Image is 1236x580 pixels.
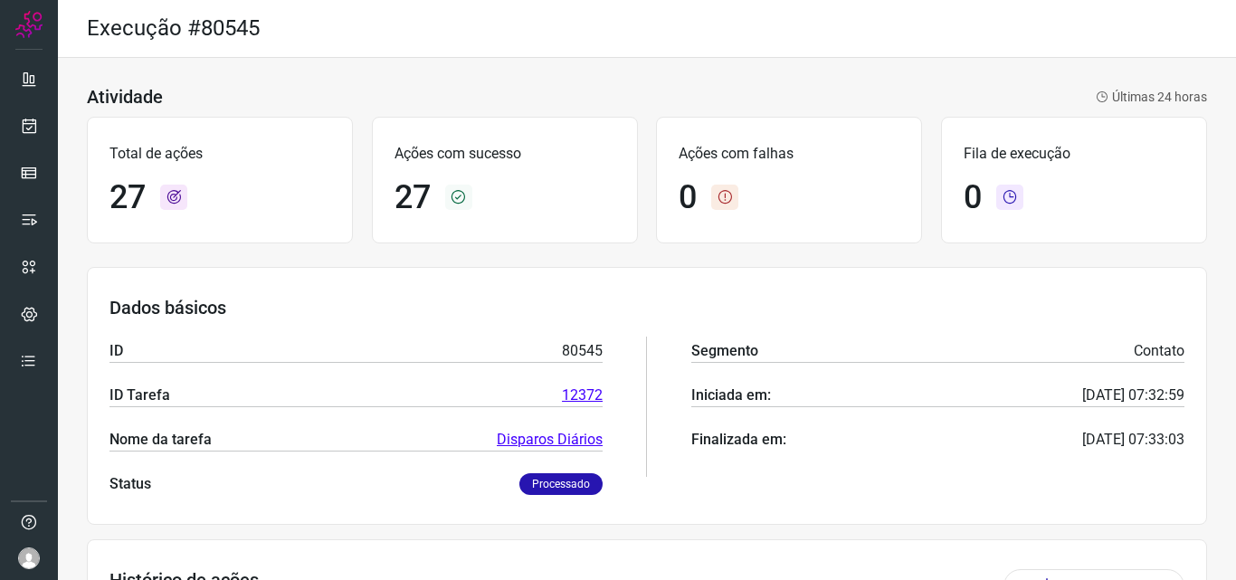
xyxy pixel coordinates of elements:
p: 80545 [562,340,603,362]
p: ID Tarefa [109,385,170,406]
p: Segmento [691,340,758,362]
p: Fila de execução [964,143,1184,165]
p: [DATE] 07:33:03 [1082,429,1184,451]
img: avatar-user-boy.jpg [18,547,40,569]
p: Total de ações [109,143,330,165]
a: Disparos Diários [497,429,603,451]
h1: 0 [679,178,697,217]
p: Contato [1134,340,1184,362]
h1: 27 [395,178,431,217]
p: Ações com sucesso [395,143,615,165]
p: Processado [519,473,603,495]
p: Ações com falhas [679,143,899,165]
a: 12372 [562,385,603,406]
p: [DATE] 07:32:59 [1082,385,1184,406]
h1: 0 [964,178,982,217]
p: Nome da tarefa [109,429,212,451]
p: ID [109,340,123,362]
h2: Execução #80545 [87,15,260,42]
p: Últimas 24 horas [1096,88,1207,107]
h3: Dados básicos [109,297,1184,319]
p: Finalizada em: [691,429,786,451]
p: Iniciada em: [691,385,771,406]
h3: Atividade [87,86,163,108]
h1: 27 [109,178,146,217]
img: Logo [15,11,43,38]
p: Status [109,473,151,495]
